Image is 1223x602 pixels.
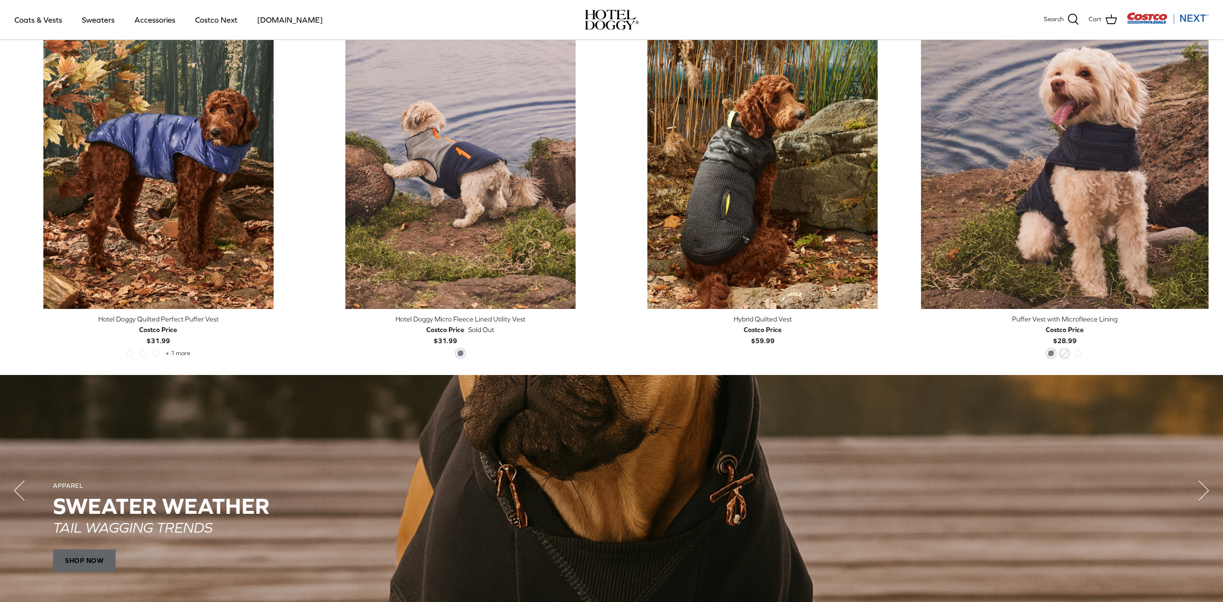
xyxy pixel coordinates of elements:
a: Hotel Doggy Micro Fleece Lined Utility Vest [316,21,604,309]
div: Costco Price [139,324,177,335]
a: Hybrid Quilted Vest [619,21,907,309]
button: Next [1184,471,1223,510]
b: $31.99 [426,324,464,344]
a: [DOMAIN_NAME] [249,3,331,36]
span: Search [1044,14,1064,25]
a: Search [1044,13,1079,26]
div: Costco Price [1046,324,1084,335]
a: Hybrid Quilted Vest Costco Price$59.99 [619,314,907,346]
div: Hotel Doggy Quilted Perfect Puffer Vest [14,314,302,324]
span: Sold Out [468,324,494,335]
span: Cart [1089,14,1102,25]
b: $28.99 [1046,324,1084,344]
span: SHOP NOW [53,549,116,573]
a: hoteldoggy.com hoteldoggycom [585,10,639,30]
a: Puffer Vest with Microfleece Lining [921,21,1209,309]
img: hoteldoggycom [585,10,639,30]
b: $59.99 [744,324,782,344]
div: Costco Price [426,324,464,335]
img: Costco Next [1127,12,1209,24]
a: Hotel Doggy Micro Fleece Lined Utility Vest Costco Price$31.99 Sold Out [316,314,604,346]
a: Accessories [126,3,184,36]
div: Hotel Doggy Micro Fleece Lined Utility Vest [316,314,604,324]
div: Costco Price [744,324,782,335]
em: TAIL WAGGING TRENDS [53,519,212,535]
a: Cart [1089,13,1117,26]
a: Puffer Vest with Microfleece Lining Costco Price$28.99 [921,314,1209,346]
a: Hotel Doggy Quilted Perfect Puffer Vest [14,21,302,309]
div: Puffer Vest with Microfleece Lining [921,314,1209,324]
a: Coats & Vests [6,3,71,36]
a: Sweaters [73,3,123,36]
a: Costco Next [186,3,246,36]
b: $31.99 [139,324,177,344]
a: Visit Costco Next [1127,18,1209,26]
div: APPAREL [53,482,1170,490]
span: + 1 more [165,350,190,357]
a: Hotel Doggy Quilted Perfect Puffer Vest Costco Price$31.99 [14,314,302,346]
div: Hybrid Quilted Vest [619,314,907,324]
h2: SWEATER WEATHER [53,494,1170,519]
